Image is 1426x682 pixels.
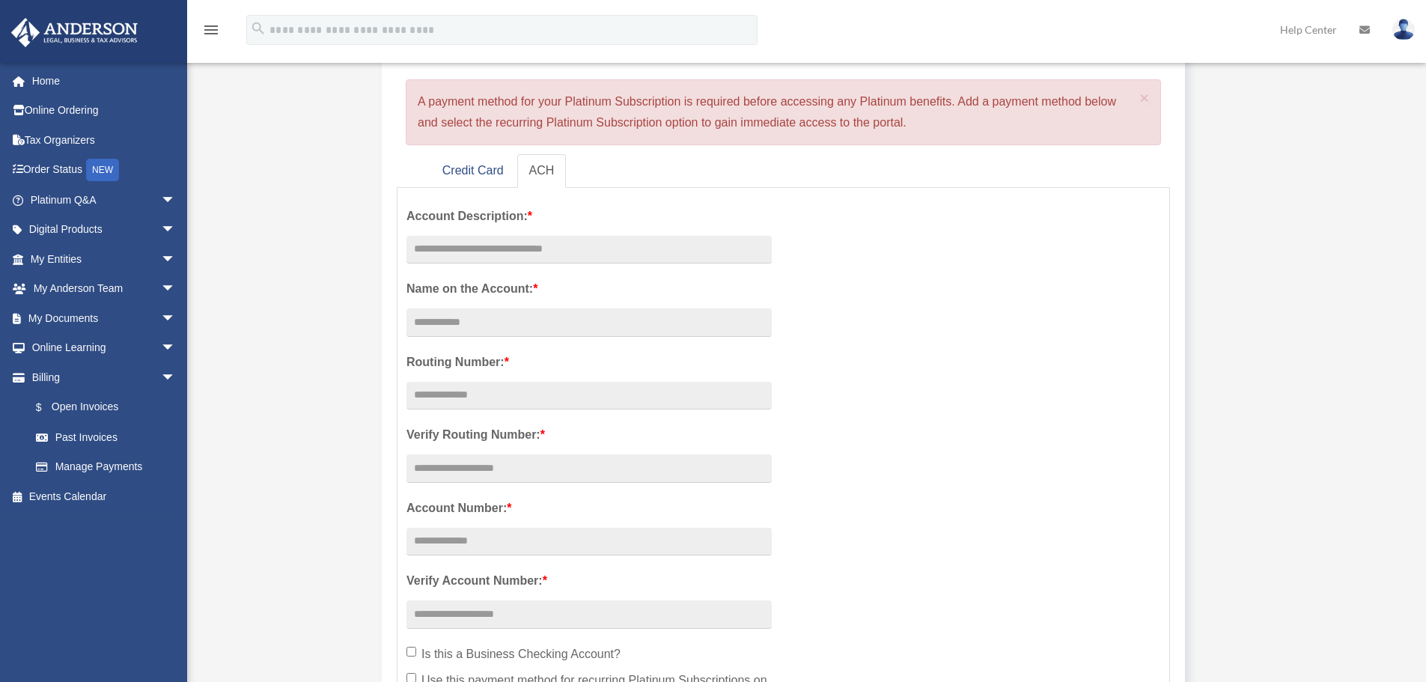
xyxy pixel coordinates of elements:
[1140,89,1150,106] span: ×
[202,26,220,39] a: menu
[406,570,772,591] label: Verify Account Number:
[10,481,198,511] a: Events Calendar
[10,215,198,245] a: Digital Productsarrow_drop_down
[1140,90,1150,106] button: Close
[10,362,198,392] a: Billingarrow_drop_down
[406,352,772,373] label: Routing Number:
[517,154,567,188] a: ACH
[7,18,142,47] img: Anderson Advisors Platinum Portal
[10,66,198,96] a: Home
[1392,19,1415,40] img: User Pic
[250,20,266,37] i: search
[21,452,191,482] a: Manage Payments
[161,303,191,334] span: arrow_drop_down
[161,215,191,246] span: arrow_drop_down
[161,333,191,364] span: arrow_drop_down
[406,278,772,299] label: Name on the Account:
[10,303,198,333] a: My Documentsarrow_drop_down
[406,79,1161,145] div: A payment method for your Platinum Subscription is required before accessing any Platinum benefit...
[161,362,191,393] span: arrow_drop_down
[406,647,416,657] input: Is this a Business Checking Account?
[10,155,198,186] a: Order StatusNEW
[161,274,191,305] span: arrow_drop_down
[161,185,191,216] span: arrow_drop_down
[10,244,198,274] a: My Entitiesarrow_drop_down
[406,644,772,665] label: Is this a Business Checking Account?
[10,96,198,126] a: Online Ordering
[10,333,198,363] a: Online Learningarrow_drop_down
[86,159,119,181] div: NEW
[44,398,52,417] span: $
[21,422,198,452] a: Past Invoices
[406,498,772,519] label: Account Number:
[21,392,198,423] a: $Open Invoices
[10,274,198,304] a: My Anderson Teamarrow_drop_down
[161,244,191,275] span: arrow_drop_down
[430,154,516,188] a: Credit Card
[406,424,772,445] label: Verify Routing Number:
[10,185,198,215] a: Platinum Q&Aarrow_drop_down
[10,125,198,155] a: Tax Organizers
[406,206,772,227] label: Account Description:
[202,21,220,39] i: menu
